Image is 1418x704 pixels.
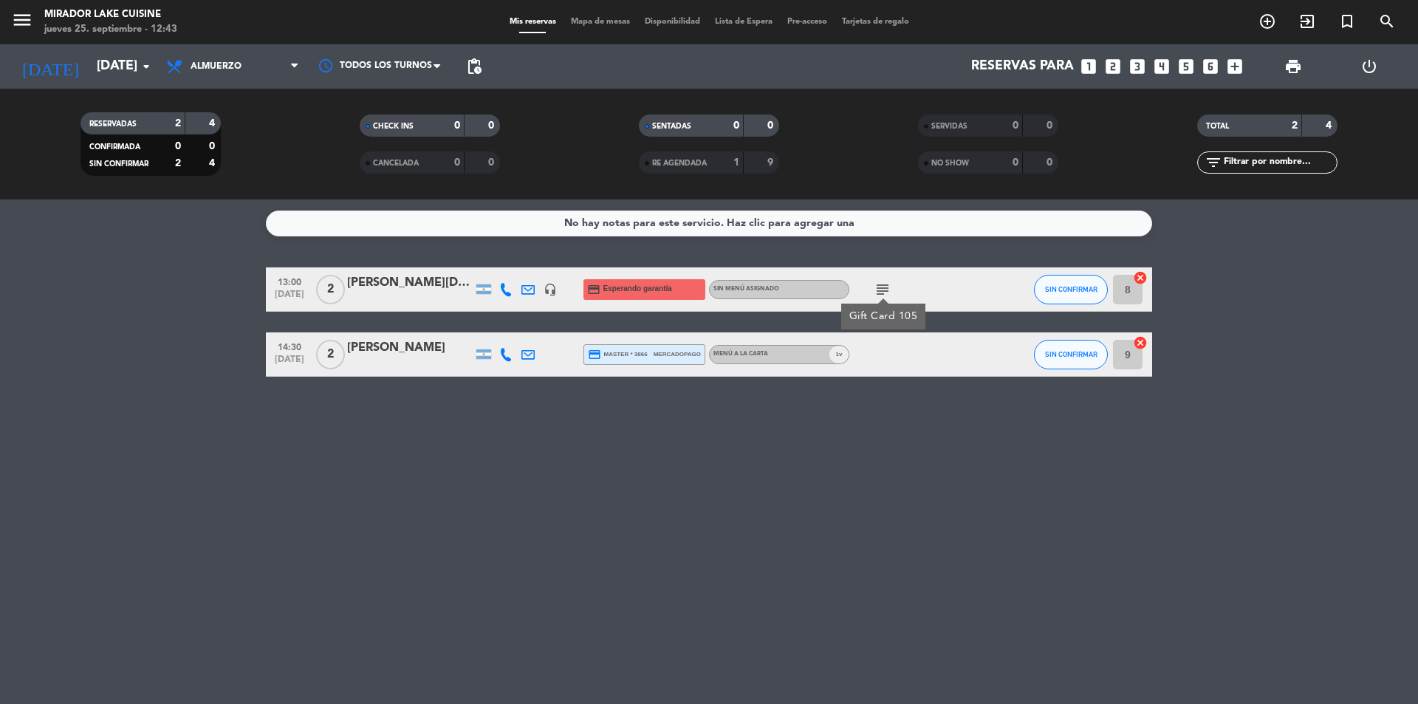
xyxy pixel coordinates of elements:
strong: 0 [454,120,460,131]
span: SIN CONFIRMAR [89,160,148,168]
strong: 2 [175,118,181,129]
div: Gift Card 105 [849,309,918,324]
span: SENTADAS [652,123,691,130]
span: v [829,346,849,363]
span: pending_actions [465,58,483,75]
span: 14:30 [271,338,308,355]
strong: 1 [733,157,739,168]
i: [DATE] [11,50,89,83]
div: LOG OUT [1331,44,1407,89]
i: credit_card [587,283,600,296]
span: [DATE] [271,290,308,307]
strong: 2 [1292,120,1298,131]
i: looks_one [1079,57,1098,76]
span: print [1284,58,1302,75]
div: [PERSON_NAME] [347,338,473,358]
div: [PERSON_NAME][DEMOGRAPHIC_DATA] [347,273,473,293]
strong: 0 [175,141,181,151]
span: RESERVADAS [89,120,137,128]
span: 13:00 [271,273,308,290]
span: Mapa de mesas [564,18,637,26]
span: Sin menú asignado [713,286,779,292]
span: MENÚ A LA CARTA [713,351,768,357]
i: looks_3 [1128,57,1147,76]
strong: 9 [767,157,776,168]
span: 2 [316,340,345,369]
i: add_box [1225,57,1244,76]
strong: 0 [454,157,460,168]
span: [DATE] [271,355,308,372]
span: Pre-acceso [780,18,835,26]
strong: 0 [733,120,739,131]
span: Disponibilidad [637,18,708,26]
span: Lista de Espera [708,18,780,26]
strong: 4 [1326,120,1335,131]
span: RE AGENDADA [652,160,707,167]
span: Reservas para [971,59,1074,74]
i: add_circle_outline [1258,13,1276,30]
span: CONFIRMADA [89,143,140,151]
strong: 0 [767,120,776,131]
i: looks_4 [1152,57,1171,76]
i: headset_mic [544,283,557,296]
div: No hay notas para este servicio. Haz clic para agregar una [564,215,854,232]
strong: 0 [1047,120,1055,131]
span: NO SHOW [931,160,969,167]
span: SERVIDAS [931,123,967,130]
button: SIN CONFIRMAR [1034,340,1108,369]
span: Esperando garantía [603,283,672,295]
span: CHECK INS [373,123,414,130]
strong: 0 [209,141,218,151]
strong: 0 [488,157,497,168]
i: menu [11,9,33,31]
strong: 2 [175,158,181,168]
span: Almuerzo [191,61,242,72]
strong: 0 [1013,120,1018,131]
span: Tarjetas de regalo [835,18,917,26]
span: master * 3866 [588,348,648,361]
span: SIN CONFIRMAR [1045,350,1097,358]
strong: 0 [1047,157,1055,168]
span: SIN CONFIRMAR [1045,285,1097,293]
span: CANCELADA [373,160,419,167]
strong: 4 [209,158,218,168]
span: Mis reservas [502,18,564,26]
strong: 4 [209,118,218,129]
div: Mirador Lake Cuisine [44,7,177,22]
i: turned_in_not [1338,13,1356,30]
span: mercadopago [654,349,701,359]
div: jueves 25. septiembre - 12:43 [44,22,177,37]
button: menu [11,9,33,36]
i: looks_6 [1201,57,1220,76]
strong: 0 [488,120,497,131]
span: TOTAL [1206,123,1229,130]
span: 2 [316,275,345,304]
i: power_settings_new [1360,58,1378,75]
i: looks_5 [1176,57,1196,76]
strong: 0 [1013,157,1018,168]
i: arrow_drop_down [137,58,155,75]
input: Filtrar por nombre... [1222,154,1337,171]
i: cancel [1133,335,1148,350]
i: exit_to_app [1298,13,1316,30]
button: SIN CONFIRMAR [1034,275,1108,304]
i: cancel [1133,270,1148,285]
span: 1 [836,349,839,359]
i: looks_two [1103,57,1123,76]
i: filter_list [1205,154,1222,171]
i: search [1378,13,1396,30]
i: credit_card [588,348,601,361]
i: subject [874,281,891,298]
